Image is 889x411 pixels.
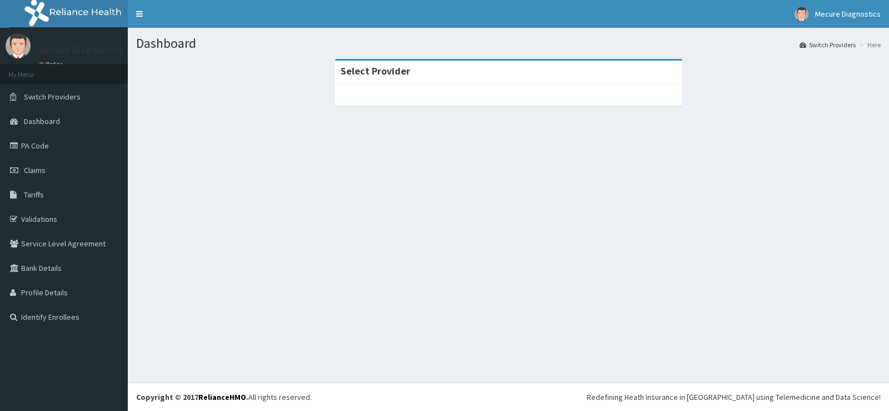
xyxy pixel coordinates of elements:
[24,92,81,102] span: Switch Providers
[24,116,60,126] span: Dashboard
[587,392,881,403] div: Redefining Heath Insurance in [GEOGRAPHIC_DATA] using Telemedicine and Data Science!
[136,36,881,51] h1: Dashboard
[128,383,889,411] footer: All rights reserved.
[815,9,881,19] span: Mecure Diagnostics
[341,65,410,77] strong: Select Provider
[800,40,856,49] a: Switch Providers
[6,33,31,58] img: User Image
[24,165,46,175] span: Claims
[136,392,248,402] strong: Copyright © 2017 .
[39,45,123,55] p: Mecure Diagnostics
[24,190,44,200] span: Tariffs
[198,392,246,402] a: RelianceHMO
[39,61,66,68] a: Online
[857,40,881,49] li: Here
[795,7,808,21] img: User Image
